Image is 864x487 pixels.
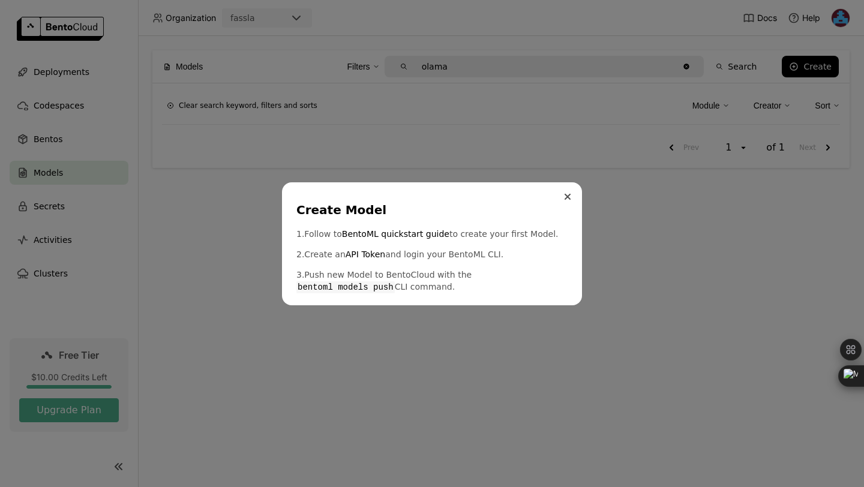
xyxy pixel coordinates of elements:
[296,228,568,240] p: 1. Follow to to create your first Model.
[282,182,582,305] div: dialog
[296,202,563,218] div: Create Model
[560,190,575,204] button: Close
[296,281,395,293] code: bentoml models push
[346,248,385,260] a: API Token
[342,228,449,240] a: BentoML quickstart guide
[296,269,568,293] p: 3. Push new Model to BentoCloud with the CLI command.
[296,248,568,260] p: 2. Create an and login your BentoML CLI.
